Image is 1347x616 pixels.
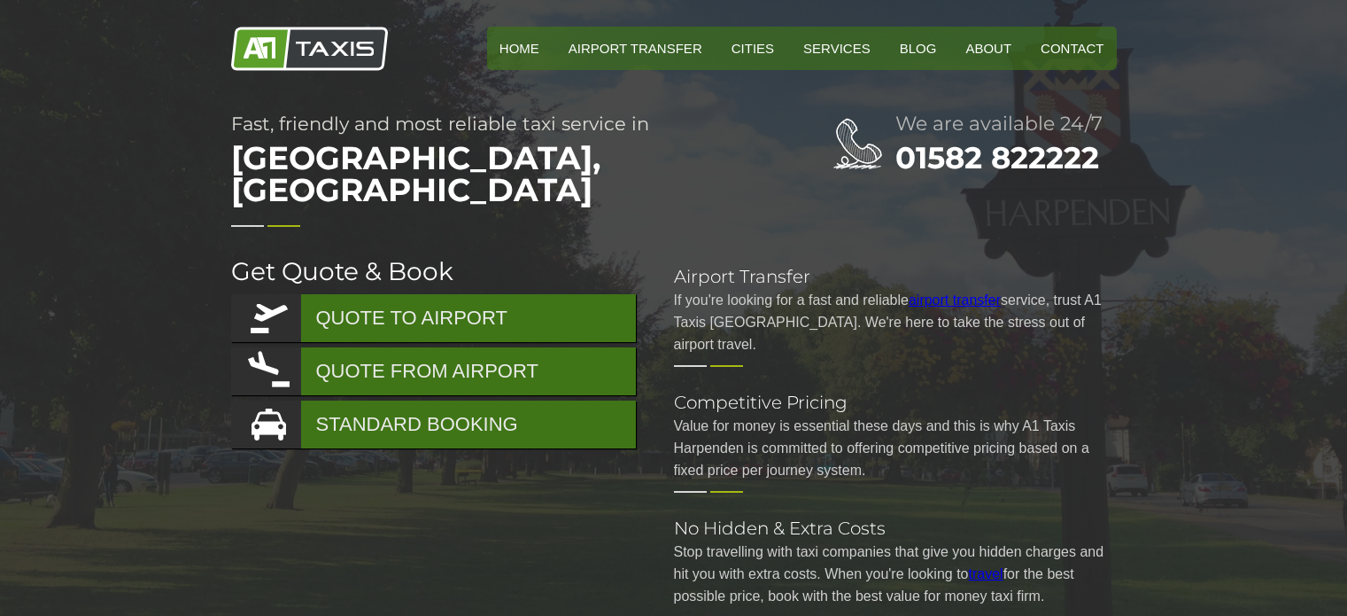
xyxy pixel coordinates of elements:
[231,133,763,214] span: [GEOGRAPHIC_DATA], [GEOGRAPHIC_DATA]
[487,27,552,70] a: HOME
[674,289,1117,355] p: If you're looking for a fast and reliable service, trust A1 Taxis [GEOGRAPHIC_DATA]. We're here t...
[969,566,1003,581] a: travel
[719,27,786,70] a: Cities
[674,541,1117,607] p: Stop travelling with taxi companies that give you hidden charges and hit you with extra costs. Wh...
[953,27,1024,70] a: About
[231,114,763,214] h1: Fast, friendly and most reliable taxi service in
[231,347,636,395] a: QUOTE FROM AIRPORT
[231,27,388,71] img: A1 Taxis
[1028,27,1116,70] a: Contact
[895,114,1117,134] h2: We are available 24/7
[674,519,1117,537] h2: No Hidden & Extra Costs
[895,139,1099,176] a: 01582 822222
[231,259,639,284] h2: Get Quote & Book
[674,415,1117,481] p: Value for money is essential these days and this is why A1 Taxis Harpenden is committed to offeri...
[556,27,715,70] a: Airport Transfer
[909,292,1001,308] a: airport transfer
[791,27,883,70] a: Services
[231,294,636,342] a: QUOTE TO AIRPORT
[674,394,1117,411] h2: Competitive Pricing
[674,268,1117,285] h2: Airport Transfer
[231,401,636,448] a: STANDARD BOOKING
[887,27,949,70] a: Blog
